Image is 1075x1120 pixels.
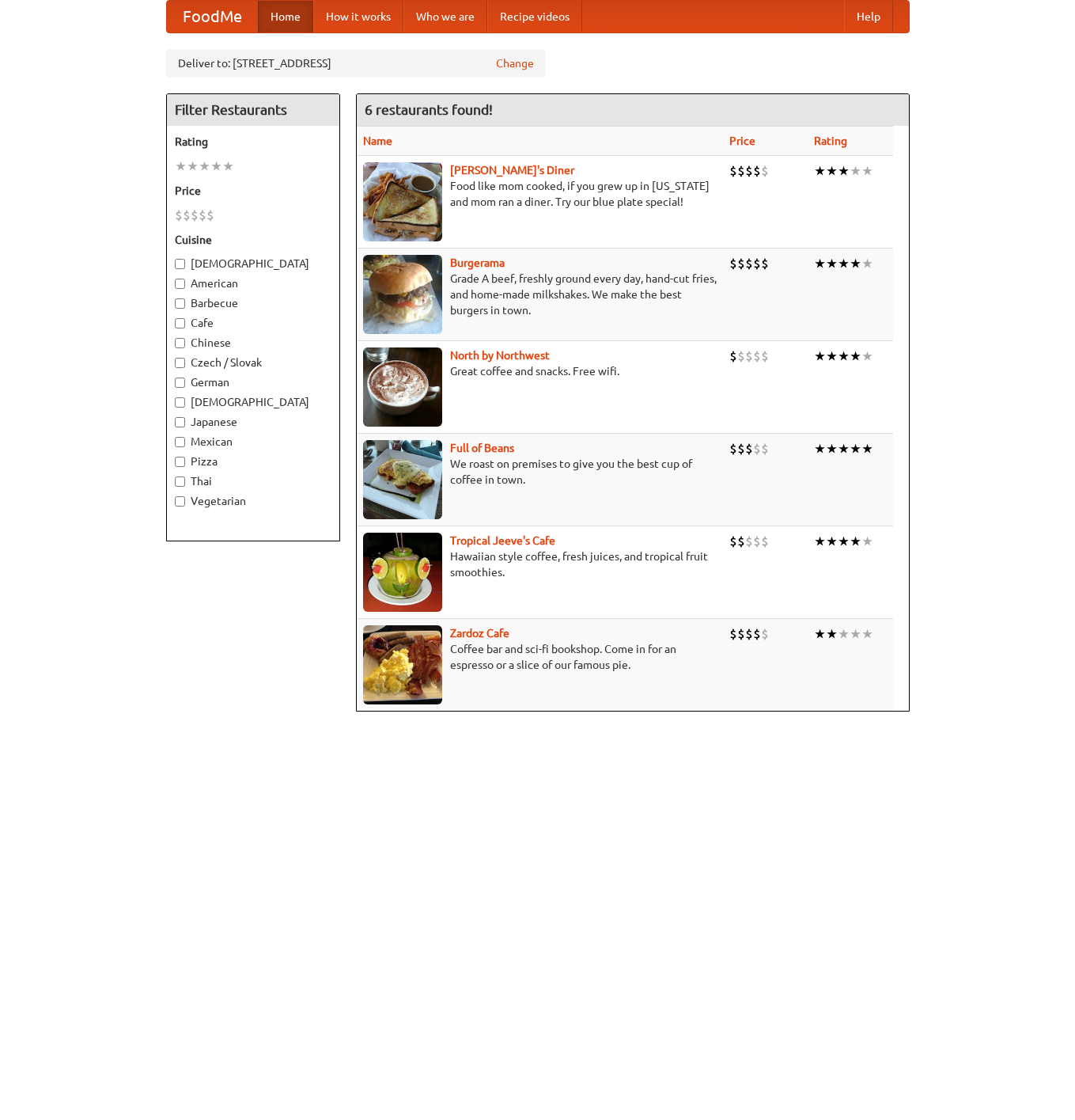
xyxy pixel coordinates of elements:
[167,1,258,32] a: FoodMe
[753,533,761,550] li: $
[850,440,861,457] li: ★
[363,641,717,673] p: Coffee bar and sci-fi bookshop. Come in for an espresso or a slice of our famous pie.
[761,625,769,643] li: $
[745,162,753,180] li: $
[861,440,873,457] li: ★
[850,347,861,365] li: ★
[175,232,331,248] h5: Cuisine
[175,476,185,487] input: Thai
[175,457,185,467] input: Pizza
[175,493,331,509] label: Vegetarian
[199,158,210,175] li: ★
[403,1,487,32] a: Who we are
[729,533,737,550] li: $
[838,625,850,643] li: ★
[745,347,753,365] li: $
[838,255,850,272] li: ★
[175,335,331,351] label: Chinese
[729,625,737,643] li: $
[175,434,331,450] label: Mexican
[761,255,769,272] li: $
[258,1,313,32] a: Home
[175,256,331,271] label: [DEMOGRAPHIC_DATA]
[826,162,838,180] li: ★
[450,256,505,269] a: Burgerama
[814,255,826,272] li: ★
[175,454,331,469] label: Pizza
[861,625,873,643] li: ★
[175,374,331,390] label: German
[363,347,442,427] img: north.jpg
[363,625,442,704] img: zardoz.jpg
[175,378,185,388] input: German
[761,162,769,180] li: $
[737,440,745,457] li: $
[850,625,861,643] li: ★
[850,533,861,550] li: ★
[191,207,199,224] li: $
[222,158,234,175] li: ★
[365,102,493,117] ng-pluralize: 6 restaurants found!
[737,533,745,550] li: $
[861,533,873,550] li: ★
[450,349,550,362] a: North by Northwest
[363,363,717,379] p: Great coffee and snacks. Free wifi.
[175,279,185,289] input: American
[745,440,753,457] li: $
[175,183,331,199] h5: Price
[729,135,755,147] a: Price
[729,440,737,457] li: $
[363,271,717,318] p: Grade A beef, freshly ground every day, hand-cut fries, and home-made milkshakes. We make the bes...
[166,49,546,78] div: Deliver to: [STREET_ADDRESS]
[496,55,534,71] a: Change
[175,397,185,408] input: [DEMOGRAPHIC_DATA]
[729,347,737,365] li: $
[363,255,442,334] img: burgerama.jpg
[175,355,331,370] label: Czech / Slovak
[450,534,555,547] a: Tropical Jeeve's Cafe
[363,178,717,210] p: Food like mom cooked, if you grew up in [US_STATE] and mom ran a diner. Try our blue plate special!
[363,533,442,612] img: jeeves.jpg
[850,255,861,272] li: ★
[175,134,331,150] h5: Rating
[838,533,850,550] li: ★
[175,496,185,507] input: Vegetarian
[814,135,847,147] a: Rating
[753,162,761,180] li: $
[363,456,717,488] p: We roast on premises to give you the best cup of coffee in town.
[175,158,187,175] li: ★
[167,94,339,126] h4: Filter Restaurants
[838,162,850,180] li: ★
[450,164,574,177] a: [PERSON_NAME]'s Diner
[838,440,850,457] li: ★
[175,414,331,430] label: Japanese
[187,158,199,175] li: ★
[183,207,191,224] li: $
[487,1,582,32] a: Recipe videos
[199,207,206,224] li: $
[761,533,769,550] li: $
[363,549,717,580] p: Hawaiian style coffee, fresh juices, and tropical fruit smoothies.
[838,347,850,365] li: ★
[826,255,838,272] li: ★
[814,162,826,180] li: ★
[745,625,753,643] li: $
[850,162,861,180] li: ★
[175,315,331,331] label: Cafe
[826,533,838,550] li: ★
[729,162,737,180] li: $
[753,347,761,365] li: $
[363,440,442,519] img: beans.jpg
[826,625,838,643] li: ★
[175,318,185,328] input: Cafe
[210,158,222,175] li: ★
[175,338,185,348] input: Chinese
[861,347,873,365] li: ★
[450,627,509,640] a: Zardoz Cafe
[745,255,753,272] li: $
[363,135,392,147] a: Name
[175,295,331,311] label: Barbecue
[175,437,185,447] input: Mexican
